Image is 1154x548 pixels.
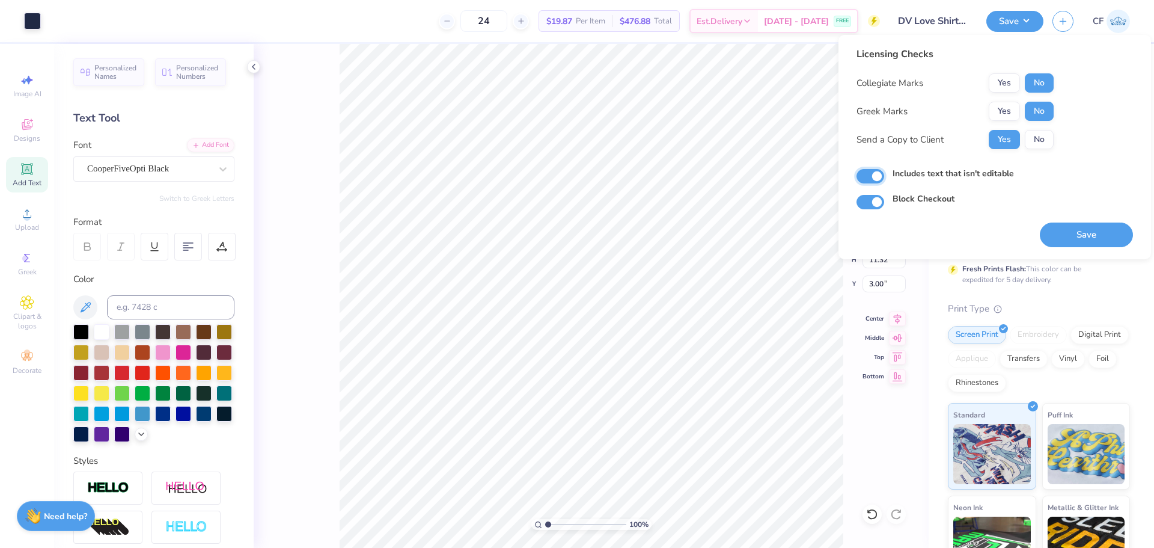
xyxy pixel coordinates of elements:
[87,481,129,495] img: Stroke
[1048,424,1125,484] img: Puff Ink
[6,312,48,331] span: Clipart & logos
[87,518,129,537] img: 3d Illusion
[73,454,234,468] div: Styles
[862,334,884,342] span: Middle
[620,15,650,28] span: $476.88
[107,295,234,319] input: e.g. 7428 c
[893,167,1014,180] label: Includes text that isn't editable
[856,76,923,90] div: Collegiate Marks
[764,15,829,28] span: [DATE] - [DATE]
[13,178,41,188] span: Add Text
[73,272,234,286] div: Color
[989,130,1020,149] button: Yes
[165,481,207,496] img: Shadow
[948,374,1006,392] div: Rhinestones
[989,102,1020,121] button: Yes
[948,302,1130,316] div: Print Type
[1025,73,1054,93] button: No
[986,11,1043,32] button: Save
[836,17,849,25] span: FREE
[962,263,1110,285] div: This color can be expedited for 5 day delivery.
[1000,350,1048,368] div: Transfers
[14,134,40,143] span: Designs
[1051,350,1085,368] div: Vinyl
[1070,326,1129,344] div: Digital Print
[18,267,37,277] span: Greek
[856,133,944,147] div: Send a Copy to Client
[1025,130,1054,149] button: No
[889,9,977,33] input: Untitled Design
[629,519,649,530] span: 100 %
[697,15,742,28] span: Est. Delivery
[44,511,87,522] strong: Need help?
[1093,10,1130,33] a: CF
[187,138,234,152] div: Add Font
[862,372,884,381] span: Bottom
[1093,14,1104,28] span: CF
[73,215,236,229] div: Format
[989,73,1020,93] button: Yes
[893,192,954,205] label: Block Checkout
[1088,350,1117,368] div: Foil
[15,223,39,232] span: Upload
[576,15,605,28] span: Per Item
[856,105,908,119] div: Greek Marks
[953,424,1031,484] img: Standard
[1048,501,1119,514] span: Metallic & Glitter Ink
[13,89,41,99] span: Image AI
[165,520,207,534] img: Negative Space
[948,350,996,368] div: Applique
[1010,326,1067,344] div: Embroidery
[546,15,572,28] span: $19.87
[948,326,1006,344] div: Screen Print
[176,64,219,81] span: Personalized Numbers
[953,408,985,421] span: Standard
[73,110,234,126] div: Text Tool
[1048,408,1073,421] span: Puff Ink
[1025,102,1054,121] button: No
[1040,223,1133,247] button: Save
[94,64,137,81] span: Personalized Names
[953,501,983,514] span: Neon Ink
[856,47,1054,61] div: Licensing Checks
[460,10,507,32] input: – –
[962,264,1026,274] strong: Fresh Prints Flash:
[159,194,234,203] button: Switch to Greek Letters
[862,353,884,362] span: Top
[13,366,41,375] span: Decorate
[654,15,672,28] span: Total
[862,315,884,323] span: Center
[1107,10,1130,33] img: Cholo Fernandez
[73,138,91,152] label: Font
